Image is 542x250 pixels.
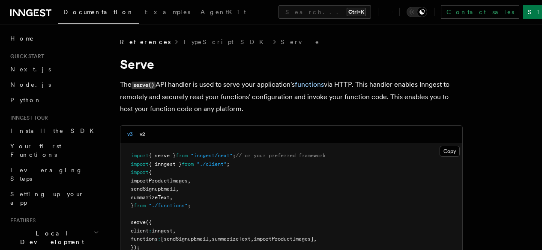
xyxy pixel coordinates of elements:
button: Toggle dark mode [407,7,427,17]
span: from [182,161,194,167]
span: Setting up your app [10,191,84,206]
span: , [173,228,176,234]
h1: Serve [120,56,463,72]
span: from [134,203,146,209]
a: AgentKit [195,3,251,23]
a: Documentation [58,3,139,24]
span: : [149,228,152,234]
span: ; [188,203,191,209]
span: , [251,236,254,242]
span: Your first Functions [10,143,61,158]
span: Node.js [10,81,51,88]
span: [sendSignupEmail [161,236,209,242]
a: Node.js [7,77,101,92]
span: ; [233,153,236,159]
span: import [131,169,149,175]
span: "inngest/next" [191,153,233,159]
span: Quick start [7,53,44,60]
span: Inngest tour [7,115,48,121]
a: Leveraging Steps [7,162,101,186]
span: { inngest } [149,161,182,167]
button: Local Development [7,226,101,250]
a: Home [7,31,101,46]
kbd: Ctrl+K [347,8,366,16]
span: Next.js [10,66,51,73]
span: , [314,236,317,242]
span: , [209,236,212,242]
span: Home [10,34,34,43]
a: functions [295,80,324,88]
span: } [131,203,134,209]
span: : [158,236,161,242]
span: ({ [146,219,152,225]
a: Setting up your app [7,186,101,210]
span: sendSignupEmail [131,186,176,192]
code: serve() [132,82,156,89]
a: Contact sales [441,5,519,19]
a: Examples [139,3,195,23]
span: Local Development [7,229,93,246]
span: , [176,186,179,192]
span: summarizeText [131,194,170,200]
span: Leveraging Steps [10,167,83,182]
span: import [131,153,149,159]
span: { serve } [149,153,176,159]
span: { [149,169,152,175]
span: importProductImages] [254,236,314,242]
span: importProductImages [131,178,188,184]
button: v2 [140,126,145,143]
span: Features [7,217,36,224]
button: Copy [440,146,460,157]
span: import [131,161,149,167]
span: from [176,153,188,159]
span: ; [227,161,230,167]
span: "./functions" [149,203,188,209]
span: Examples [144,9,190,15]
span: "./client" [197,161,227,167]
span: functions [131,236,158,242]
p: The API handler is used to serve your application's via HTTP. This handler enables Inngest to rem... [120,79,463,115]
span: summarizeText [212,236,251,242]
span: References [120,38,171,46]
a: TypeScript SDK [183,38,269,46]
span: AgentKit [201,9,246,15]
span: inngest [152,228,173,234]
span: serve [131,219,146,225]
span: client [131,228,149,234]
span: Documentation [63,9,134,15]
button: Search...Ctrl+K [278,5,371,19]
span: , [170,194,173,200]
span: // or your preferred framework [236,153,326,159]
a: Serve [281,38,320,46]
button: v3 [127,126,133,143]
span: , [188,178,191,184]
a: Install the SDK [7,123,101,138]
span: Install the SDK [10,127,99,134]
a: Python [7,92,101,108]
a: Next.js [7,62,101,77]
span: Python [10,97,42,103]
a: Your first Functions [7,138,101,162]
